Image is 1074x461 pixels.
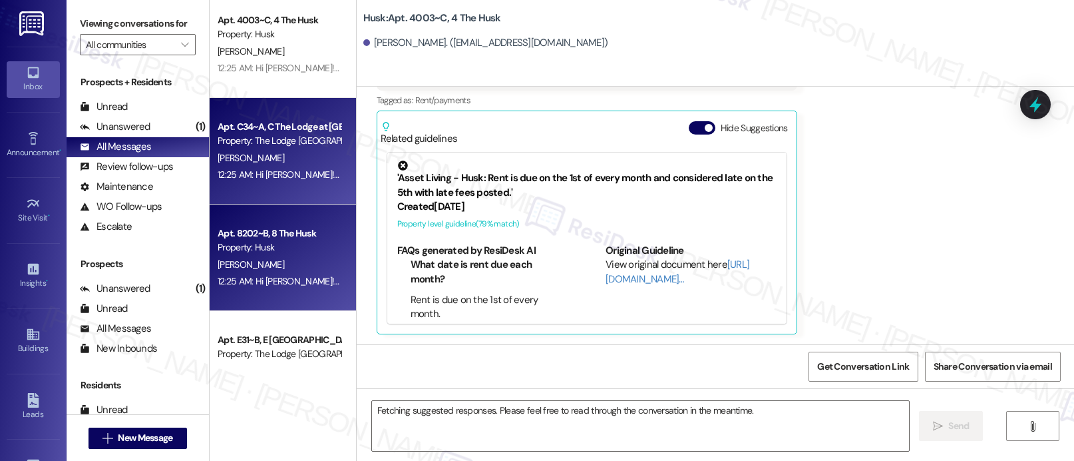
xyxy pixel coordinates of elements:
[7,193,60,229] a: Site Visit •
[7,389,60,425] a: Leads
[218,258,284,270] span: [PERSON_NAME]
[7,61,60,97] a: Inbox
[59,146,61,155] span: •
[80,282,150,296] div: Unanswered
[218,120,341,134] div: Apt. C34~A, C The Lodge at [GEOGRAPHIC_DATA]
[925,352,1061,382] button: Share Conversation via email
[363,36,608,50] div: [PERSON_NAME]. ([EMAIL_ADDRESS][DOMAIN_NAME])
[411,293,568,322] li: Rent is due on the 1st of every month.
[80,160,173,174] div: Review follow-ups
[80,403,128,417] div: Unread
[411,322,568,336] li: When is rent considered late?
[192,117,209,137] div: (1)
[218,13,341,27] div: Apt. 4003~C, 4 The Husk
[397,161,777,200] div: 'Asset Living - Husk: Rent is due on the 1st of every month and considered late on the 5th with l...
[102,433,112,444] i: 
[1027,421,1037,432] i: 
[606,244,684,257] b: Original Guideline
[181,39,188,50] i: 
[67,75,209,89] div: Prospects + Residents
[80,342,157,356] div: New Inbounds
[48,211,50,221] span: •
[192,278,209,299] div: (1)
[933,421,943,432] i: 
[89,428,187,449] button: New Message
[218,45,284,57] span: [PERSON_NAME]
[817,360,909,374] span: Get Conversation Link
[80,220,132,234] div: Escalate
[218,333,341,347] div: Apt. E31~B, E [GEOGRAPHIC_DATA] at [GEOGRAPHIC_DATA]
[7,323,60,359] a: Buildings
[397,200,777,214] div: Created [DATE]
[363,11,501,25] b: Husk: Apt. 4003~C, 4 The Husk
[411,258,568,286] li: What date is rent due each month?
[46,276,48,286] span: •
[218,152,284,164] span: [PERSON_NAME]
[218,227,341,240] div: Apt. 8202~B, 8 The Husk
[919,411,984,441] button: Send
[397,217,777,231] div: Property level guideline ( 79 % match)
[7,258,60,294] a: Insights •
[80,302,128,316] div: Unread
[19,11,47,36] img: ResiDesk Logo
[218,347,341,361] div: Property: The Lodge [GEOGRAPHIC_DATA]
[381,121,458,146] div: Related guidelines
[67,257,209,271] div: Prospects
[218,169,983,181] div: 12:25 AM: Hi [PERSON_NAME]! I'm checking in on your latest work order (The door to the dishwasher...
[80,180,153,194] div: Maintenance
[218,62,978,74] div: 12:25 AM: Hi [PERSON_NAME]! I'm checking in on your latest work order (Whenever the AC filter is ...
[218,134,341,148] div: Property: The Lodge [GEOGRAPHIC_DATA]
[218,240,341,254] div: Property: Husk
[80,13,196,34] label: Viewing conversations for
[80,322,151,336] div: All Messages
[86,34,174,55] input: All communities
[118,431,172,445] span: New Message
[67,378,209,392] div: Residents
[80,200,162,214] div: WO Follow-ups
[218,27,341,41] div: Property: Husk
[377,91,797,110] div: Tagged as:
[415,95,471,106] span: Rent/payments
[606,258,749,285] a: [URL][DOMAIN_NAME]…
[80,120,150,134] div: Unanswered
[948,419,969,433] span: Send
[372,401,909,451] textarea: Fetching suggested responses. Please feel free to read through the conversation in the meantime.
[808,352,918,382] button: Get Conversation Link
[80,100,128,114] div: Unread
[721,121,788,135] label: Hide Suggestions
[606,258,777,286] div: View original document here
[80,140,151,154] div: All Messages
[218,365,284,377] span: [PERSON_NAME]
[397,244,536,257] b: FAQs generated by ResiDesk AI
[934,360,1052,374] span: Share Conversation via email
